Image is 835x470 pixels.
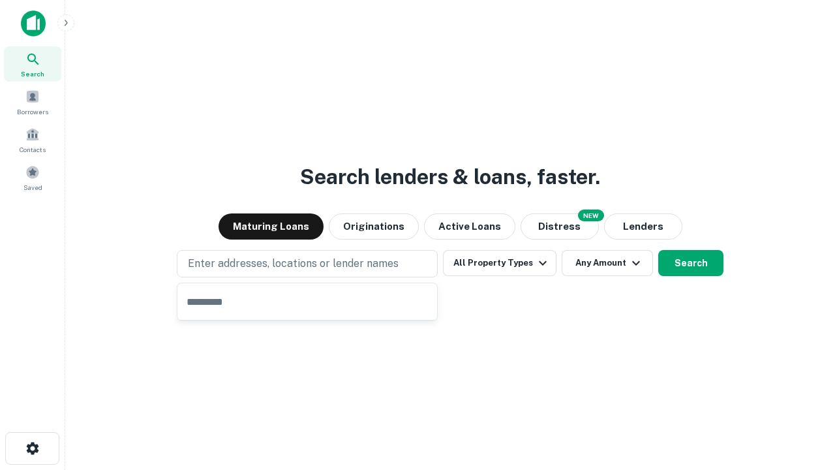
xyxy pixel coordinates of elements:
a: Saved [4,160,61,195]
button: Originations [329,213,419,240]
button: Search distressed loans with lien and other non-mortgage details. [521,213,599,240]
h3: Search lenders & loans, faster. [300,161,600,193]
span: Borrowers [17,106,48,117]
button: All Property Types [443,250,556,276]
button: Maturing Loans [219,213,324,240]
button: Any Amount [562,250,653,276]
iframe: Chat Widget [770,366,835,428]
img: capitalize-icon.png [21,10,46,37]
button: Enter addresses, locations or lender names [177,250,438,277]
button: Lenders [604,213,682,240]
p: Enter addresses, locations or lender names [188,256,399,272]
span: Saved [23,182,42,193]
button: Active Loans [424,213,515,240]
span: Search [21,69,44,79]
div: NEW [578,210,604,221]
a: Contacts [4,122,61,157]
span: Contacts [20,144,46,155]
a: Borrowers [4,84,61,119]
button: Search [658,250,723,276]
a: Search [4,46,61,82]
